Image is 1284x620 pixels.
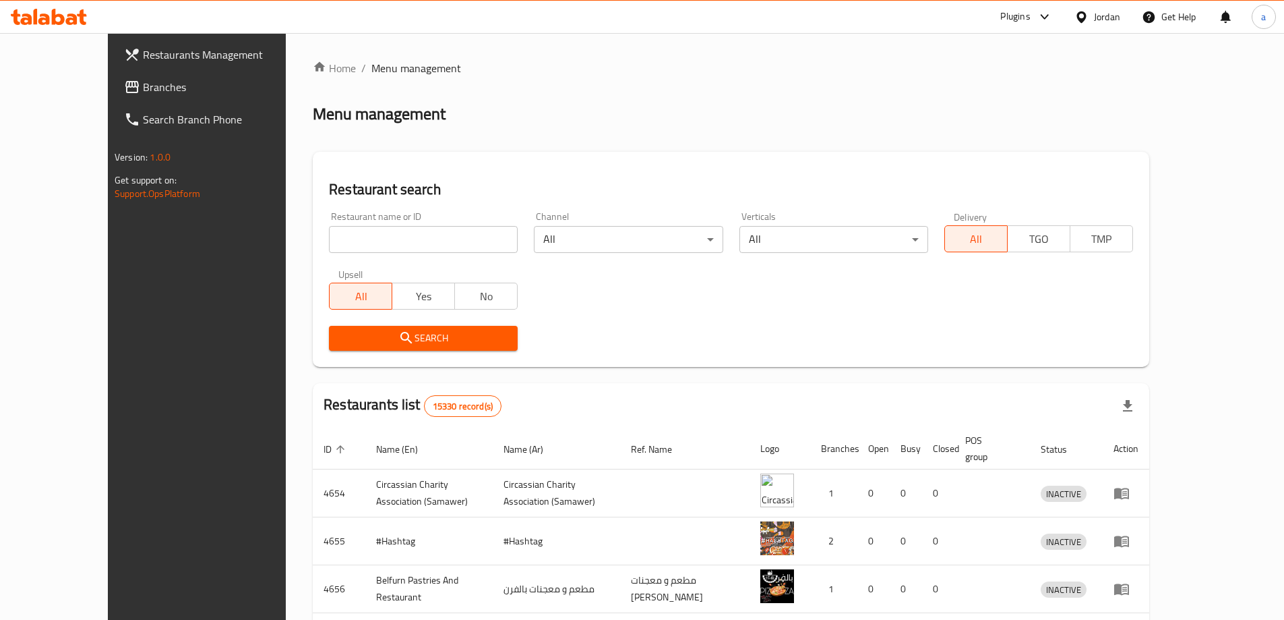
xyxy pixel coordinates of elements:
label: Delivery [954,212,987,221]
span: Search [340,330,507,347]
span: INACTIVE [1041,582,1087,598]
td: 0 [857,565,890,613]
td: 1 [810,565,857,613]
button: TMP [1070,225,1133,252]
th: Action [1103,428,1149,470]
div: All [739,226,928,253]
div: Plugins [1000,9,1030,25]
span: Name (Ar) [503,441,561,457]
div: Menu [1113,533,1138,549]
a: Search Branch Phone [113,103,322,136]
th: Logo [750,428,810,470]
span: INACTIVE [1041,534,1087,550]
img: ​Circassian ​Charity ​Association​ (Samawer) [760,474,794,507]
span: Restaurants Management [143,47,311,63]
button: Yes [392,283,455,310]
td: Belfurn Pastries And Restaurant [365,565,493,613]
span: Version: [115,148,148,166]
div: INACTIVE [1041,582,1087,598]
th: Open [857,428,890,470]
span: POS group [965,432,1014,465]
span: Branches [143,79,311,95]
div: Export file [1111,390,1144,422]
td: 0 [890,517,922,565]
span: All [950,229,1002,249]
td: 0 [857,470,890,517]
span: Get support on: [115,171,177,189]
a: Restaurants Management [113,38,322,71]
span: Name (En) [376,441,435,457]
td: 0 [922,565,954,613]
th: Closed [922,428,954,470]
td: 4656 [313,565,365,613]
td: مطعم و معجنات بالفرن [493,565,620,613]
td: 0 [922,470,954,517]
a: Support.OpsPlatform [115,185,200,202]
span: Ref. Name [631,441,690,457]
li: / [361,60,366,76]
h2: Menu management [313,103,446,125]
span: TGO [1013,229,1065,249]
span: 15330 record(s) [425,400,501,413]
td: 0 [890,565,922,613]
div: Menu [1113,581,1138,597]
span: Menu management [371,60,461,76]
td: 0 [857,517,890,565]
h2: Restaurants list [324,395,501,417]
div: All [534,226,723,253]
div: Jordan [1094,9,1120,24]
span: Status [1041,441,1084,457]
span: TMP [1076,229,1128,249]
button: All [944,225,1008,252]
td: 1 [810,470,857,517]
div: Menu [1113,485,1138,501]
span: No [460,287,512,306]
td: 0 [922,517,954,565]
input: Search for restaurant name or ID.. [329,226,518,253]
td: 4654 [313,470,365,517]
a: Home [313,60,356,76]
a: Branches [113,71,322,103]
button: No [454,283,518,310]
span: Yes [398,287,450,306]
label: Upsell [338,269,363,279]
td: #Hashtag [365,517,493,565]
button: Search [329,326,518,351]
span: 1.0.0 [150,148,171,166]
td: 2 [810,517,857,565]
span: a [1261,9,1266,24]
td: 0 [890,470,922,517]
nav: breadcrumb [313,60,1149,76]
th: Busy [890,428,922,470]
span: All [335,287,387,306]
td: مطعم و معجنات [PERSON_NAME] [620,565,750,613]
td: 4655 [313,517,365,565]
button: All [329,283,392,310]
div: INACTIVE [1041,486,1087,502]
h2: Restaurant search [329,179,1133,200]
td: #Hashtag [493,517,620,565]
span: INACTIVE [1041,486,1087,502]
th: Branches [810,428,857,470]
span: Search Branch Phone [143,111,311,128]
span: ID [324,441,349,457]
img: Belfurn Pastries And Restaurant [760,569,794,603]
td: ​Circassian ​Charity ​Association​ (Samawer) [365,470,493,517]
div: INACTIVE [1041,534,1087,550]
button: TGO [1007,225,1070,252]
img: #Hashtag [760,522,794,555]
td: ​Circassian ​Charity ​Association​ (Samawer) [493,470,620,517]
